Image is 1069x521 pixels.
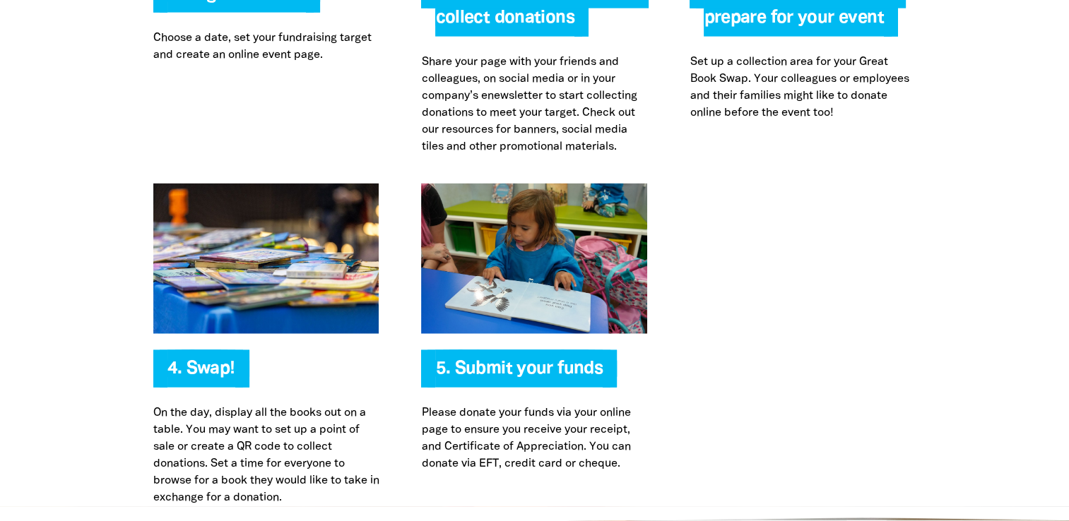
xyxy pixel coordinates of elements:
p: Choose a date, set your fundraising target and create an online event page. [153,30,379,64]
p: Set up a collection area for your Great Book Swap. Your colleagues or employees and their familie... [690,54,916,121]
img: Submit your funds [421,184,647,334]
span: 4. Swap! [167,361,235,388]
p: On the day, display all the books out on a table. You may want to set up a point of sale or creat... [153,405,379,506]
p: Share your page with your friends and colleagues, on social media or in your company’s enewslette... [421,54,647,155]
p: Please donate your funds via your online page to ensure you receive your receipt, and Certificate... [421,405,647,472]
span: 5. Submit your funds [435,361,603,388]
img: Swap! [153,184,379,334]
